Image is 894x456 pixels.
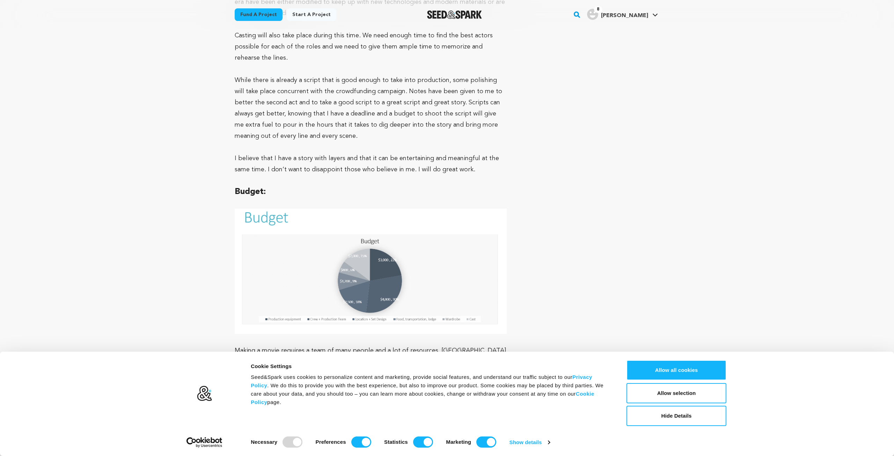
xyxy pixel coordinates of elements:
[235,75,507,142] p: While there is already a script that is good enough to take into production, some polishing will ...
[251,439,277,445] strong: Necessary
[446,439,471,445] strong: Marketing
[626,360,726,380] button: Allow all cookies
[235,30,507,63] p: Casting will also take place during this time. We need enough time to find the best actors possib...
[587,9,648,20] div: Alberto R.'s Profile
[586,7,659,22] span: Alberto R.'s Profile
[251,374,592,388] a: Privacy Policy
[235,345,507,412] p: Making a movie requires a team of many people and a lot of resources. [GEOGRAPHIC_DATA] has a tin...
[251,373,611,406] div: Seed&Spark uses cookies to personalize content and marketing, provide social features, and unders...
[626,383,726,403] button: Allow selection
[626,406,726,426] button: Hide Details
[594,6,602,13] span: 8
[427,10,482,19] img: Seed&Spark Logo Dark Mode
[587,9,598,20] img: user.png
[316,439,346,445] strong: Preferences
[174,437,235,448] a: Usercentrics Cookiebot - opens in a new window
[197,386,212,402] img: logo
[235,153,507,175] p: I believe that I have a story with layers and that it can be entertaining and meaningful at the s...
[235,209,507,334] img: 1740453514-image.png
[510,437,550,448] a: Show details
[384,439,408,445] strong: Statistics
[427,10,482,19] a: Seed&Spark Homepage
[601,13,648,18] span: [PERSON_NAME]
[287,8,336,21] a: Start a project
[235,186,507,197] h2: Budget:
[586,7,659,20] a: Alberto R.'s Profile
[251,362,611,371] div: Cookie Settings
[235,8,283,21] a: Fund a project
